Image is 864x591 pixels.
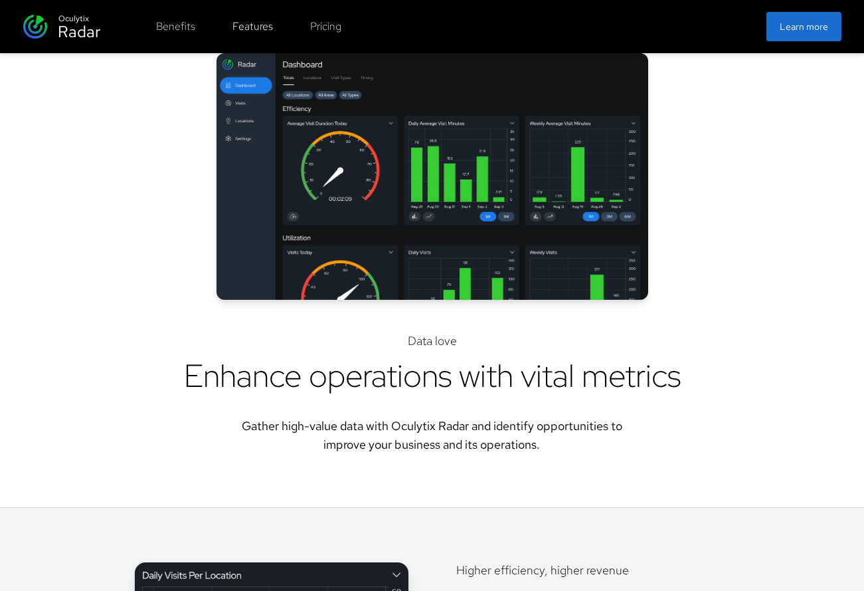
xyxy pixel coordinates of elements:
div: Higher efficiency, higher revenue [456,561,730,580]
button: Benefits [148,13,203,40]
button: Learn more [766,12,841,41]
h2: Enhance operations with vital metrics [184,356,681,396]
button: Pricing [302,13,349,40]
div: Gather high-value data with Oculytix Radar and identify opportunities to improve your business an... [234,417,630,454]
button: Features [224,13,281,40]
img: Radar Logo [23,15,47,39]
button: Oculytix Radar [23,11,100,43]
div: Oculytix [58,13,89,25]
div: Data love [408,332,457,350]
img: Radar Dashboard desktop screenshot [216,53,648,300]
div: Radar [58,21,100,43]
